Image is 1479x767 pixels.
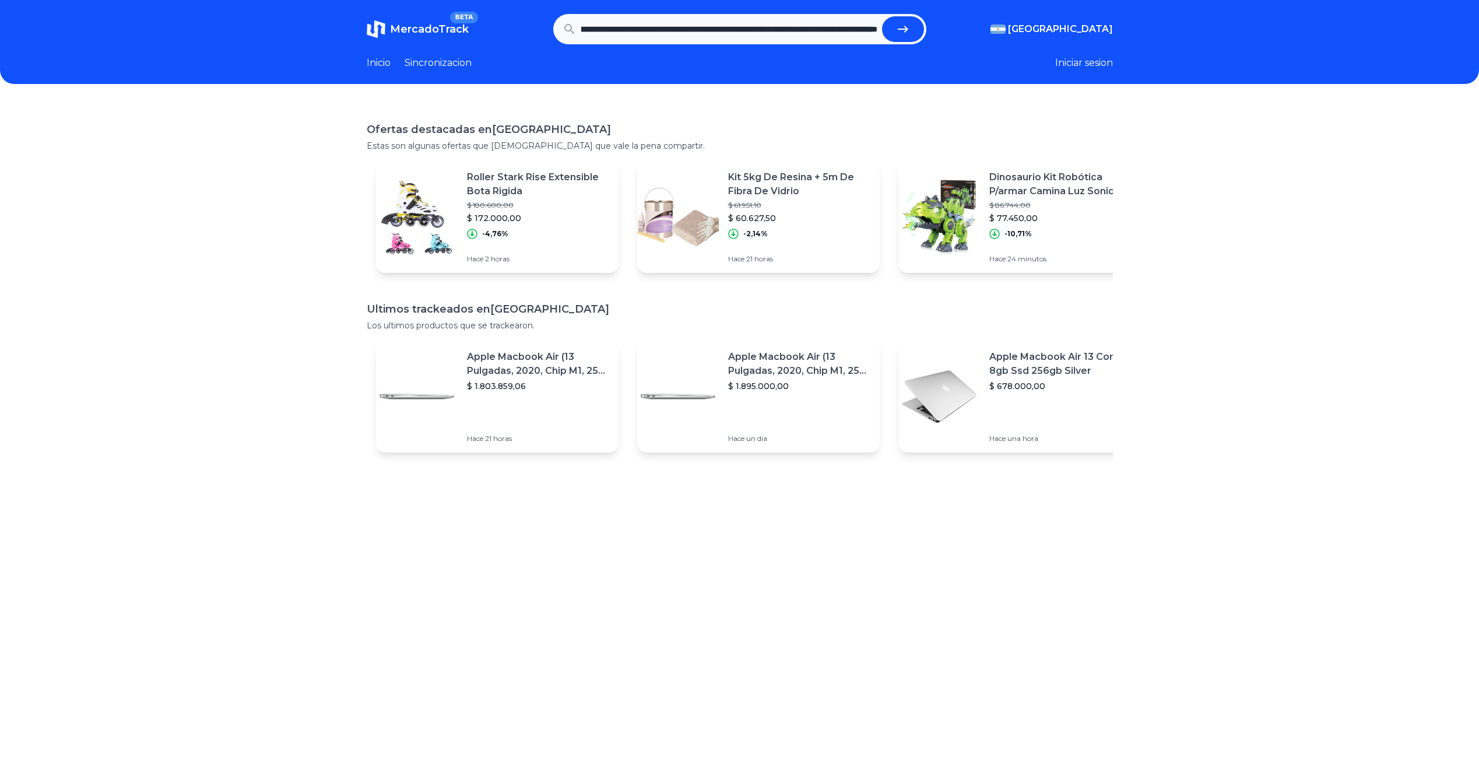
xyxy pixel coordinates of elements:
[467,170,609,198] p: Roller Stark Rise Extensible Bota Rigida
[482,229,508,239] p: -4,76%
[989,170,1132,198] p: Dinosaurio Kit Robótica P/armar Camina Luz Sonido 25cm Educa
[990,24,1006,34] img: Argentina
[898,161,1141,273] a: Featured imageDinosaurio Kit Robótica P/armar Camina Luz Sonido 25cm Educa$ 86.744,00$ 77.450,00-...
[989,380,1132,392] p: $ 678.000,00
[990,22,1113,36] button: [GEOGRAPHIC_DATA]
[989,201,1132,210] p: $ 86.744,00
[898,356,980,437] img: Featured image
[728,212,870,224] p: $ 60.627,50
[376,176,458,258] img: Featured image
[728,254,870,264] p: Hace 21 horas
[989,212,1132,224] p: $ 77.450,00
[743,229,768,239] p: -2,14%
[1004,229,1032,239] p: -10,71%
[376,161,619,273] a: Featured imageRoller Stark Rise Extensible Bota Rigida$ 180.600,00$ 172.000,00-4,76%Hace 2 horas
[467,434,609,443] p: Hace 21 horas
[467,201,609,210] p: $ 180.600,00
[637,161,880,273] a: Featured imageKit 5kg De Resina + 5m De Fibra De Vidrio$ 61.951,10$ 60.627,50-2,14%Hace 21 horas
[367,121,1113,138] h1: Ofertas destacadas en [GEOGRAPHIC_DATA]
[1055,56,1113,70] button: Iniciar sesion
[728,170,870,198] p: Kit 5kg De Resina + 5m De Fibra De Vidrio
[989,350,1132,378] p: Apple Macbook Air 13 Core I5 8gb Ssd 256gb Silver
[405,56,472,70] a: Sincronizacion
[637,341,880,453] a: Featured imageApple Macbook Air (13 Pulgadas, 2020, Chip M1, 256 Gb De Ssd, 8 Gb De Ram) - Plata$...
[989,254,1132,264] p: Hace 24 minutos
[367,320,1113,331] p: Los ultimos productos que se trackearon.
[467,212,609,224] p: $ 172.000,00
[989,434,1132,443] p: Hace una hora
[367,20,469,38] a: MercadoTrackBETA
[376,356,458,437] img: Featured image
[1008,22,1113,36] span: [GEOGRAPHIC_DATA]
[367,56,391,70] a: Inicio
[376,341,619,453] a: Featured imageApple Macbook Air (13 Pulgadas, 2020, Chip M1, 256 Gb De Ssd, 8 Gb De Ram) - Plata$...
[728,350,870,378] p: Apple Macbook Air (13 Pulgadas, 2020, Chip M1, 256 Gb De Ssd, 8 Gb De Ram) - Plata
[728,201,870,210] p: $ 61.951,10
[898,176,980,258] img: Featured image
[467,350,609,378] p: Apple Macbook Air (13 Pulgadas, 2020, Chip M1, 256 Gb De Ssd, 8 Gb De Ram) - Plata
[637,176,719,258] img: Featured image
[467,254,609,264] p: Hace 2 horas
[367,20,385,38] img: MercadoTrack
[728,380,870,392] p: $ 1.895.000,00
[728,434,870,443] p: Hace un día
[367,140,1113,152] p: Estas son algunas ofertas que [DEMOGRAPHIC_DATA] que vale la pena compartir.
[467,380,609,392] p: $ 1.803.859,06
[898,341,1141,453] a: Featured imageApple Macbook Air 13 Core I5 8gb Ssd 256gb Silver$ 678.000,00Hace una hora
[637,356,719,437] img: Featured image
[390,23,469,36] span: MercadoTrack
[450,12,477,23] span: BETA
[367,301,1113,317] h1: Ultimos trackeados en [GEOGRAPHIC_DATA]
